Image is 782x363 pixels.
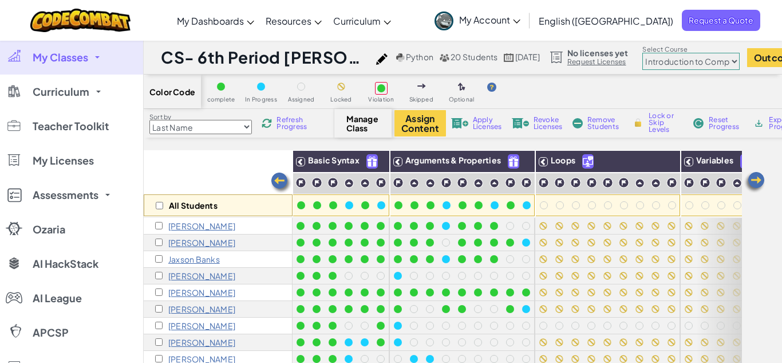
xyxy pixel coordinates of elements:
[360,178,370,188] img: IconPracticeLevel.svg
[33,259,98,269] span: AI HackStack
[449,96,475,103] span: Optional
[33,155,94,166] span: My Licenses
[459,14,520,26] span: My Account
[33,87,89,97] span: Curriculum
[538,177,549,188] img: IconChallengeLevel.svg
[346,114,380,132] span: Manage Class
[602,177,613,188] img: IconChallengeLevel.svg
[168,271,235,280] p: Natalie Banks
[405,155,501,165] span: Arguments & Properties
[295,177,306,188] img: IconChallengeLevel.svg
[732,178,742,188] img: IconPracticeLevel.svg
[330,96,351,103] span: Locked
[533,5,679,36] a: English ([GEOGRAPHIC_DATA])
[753,118,764,128] img: IconArchive.svg
[583,155,593,168] img: IconUnlockWithCall.svg
[177,15,244,27] span: My Dashboards
[489,178,499,188] img: IconPracticeLevel.svg
[260,5,327,36] a: Resources
[425,178,435,188] img: IconPracticeLevel.svg
[207,96,235,103] span: complete
[567,48,628,57] span: No licenses yet
[266,15,311,27] span: Resources
[587,116,622,130] span: Remove Students
[168,221,235,231] p: Johnathan Abston
[716,177,726,188] img: IconChallengeLevel.svg
[651,178,661,188] img: IconPracticeLevel.svg
[435,11,453,30] img: avatar
[149,87,195,96] span: Color Code
[554,177,565,188] img: IconChallengeLevel.svg
[376,53,388,65] img: iconPencil.svg
[308,155,360,165] span: Basic Syntax
[551,155,575,165] span: Loops
[396,53,405,62] img: python.png
[168,338,235,347] p: Larry Christmas
[504,53,514,62] img: calendar.svg
[666,177,677,188] img: IconChallengeLevel.svg
[696,155,733,165] span: Variables
[171,5,260,36] a: My Dashboards
[451,118,468,128] img: IconLicenseApply.svg
[311,177,322,188] img: IconChallengeLevel.svg
[169,201,218,210] p: All Students
[534,116,563,130] span: Revoke Licenses
[512,118,529,128] img: IconLicenseRevoke.svg
[635,178,645,188] img: IconPracticeLevel.svg
[367,155,377,168] img: IconFreeLevelv2.svg
[33,224,65,235] span: Ozaria
[327,5,397,36] a: Curriculum
[168,238,235,247] p: Hunter Anderson
[245,96,277,103] span: In Progress
[693,118,704,128] img: IconReset.svg
[149,112,252,122] label: Sort by
[487,83,496,92] img: IconHint.svg
[709,116,743,130] span: Reset Progress
[168,288,235,297] p: Edwin Bautista-Perez
[406,52,433,62] span: Python
[441,177,452,188] img: IconChallengeLevel.svg
[618,177,629,188] img: IconChallengeLevel.svg
[33,293,82,303] span: AI League
[684,177,694,188] img: IconChallengeLevel.svg
[515,52,540,62] span: [DATE]
[344,178,354,188] img: IconPracticeLevel.svg
[451,52,498,62] span: 20 Students
[429,2,526,38] a: My Account
[700,177,710,188] img: IconChallengeLevel.svg
[394,110,446,136] button: Assign Content
[741,155,751,168] img: IconPaidLevel.svg
[505,177,516,188] img: IconChallengeLevel.svg
[570,177,581,188] img: IconChallengeLevel.svg
[168,305,235,314] p: McKenzie Brown
[168,321,235,330] p: Cayden Carter
[642,45,740,54] label: Select Course
[567,57,628,67] a: Request Licenses
[33,52,88,63] span: My Classes
[333,15,381,27] span: Curriculum
[30,9,131,32] a: CodeCombat logo
[288,96,315,103] span: Assigned
[168,255,220,264] p: Jaxson Banks
[161,46,370,68] h1: CS- 6th Period [PERSON_NAME] (Fall 25)
[417,84,426,88] img: IconSkippedLevel.svg
[508,155,519,168] img: IconFreeLevelv2.svg
[327,177,338,188] img: IconChallengeLevel.svg
[409,178,419,188] img: IconPracticeLevel.svg
[743,171,766,194] img: Arrow_Left.png
[270,171,293,194] img: Arrow_Left.png
[572,118,583,128] img: IconRemoveStudents.svg
[682,10,760,31] a: Request a Quote
[473,178,483,188] img: IconPracticeLevel.svg
[539,15,673,27] span: English ([GEOGRAPHIC_DATA])
[632,118,644,128] img: IconLock.svg
[439,53,449,62] img: MultipleUsers.png
[473,116,502,130] span: Apply Licenses
[457,177,468,188] img: IconChallengeLevel.svg
[33,121,109,131] span: Teacher Toolkit
[586,177,597,188] img: IconChallengeLevel.svg
[376,177,386,188] img: IconChallengeLevel.svg
[33,190,98,200] span: Assessments
[393,177,404,188] img: IconChallengeLevel.svg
